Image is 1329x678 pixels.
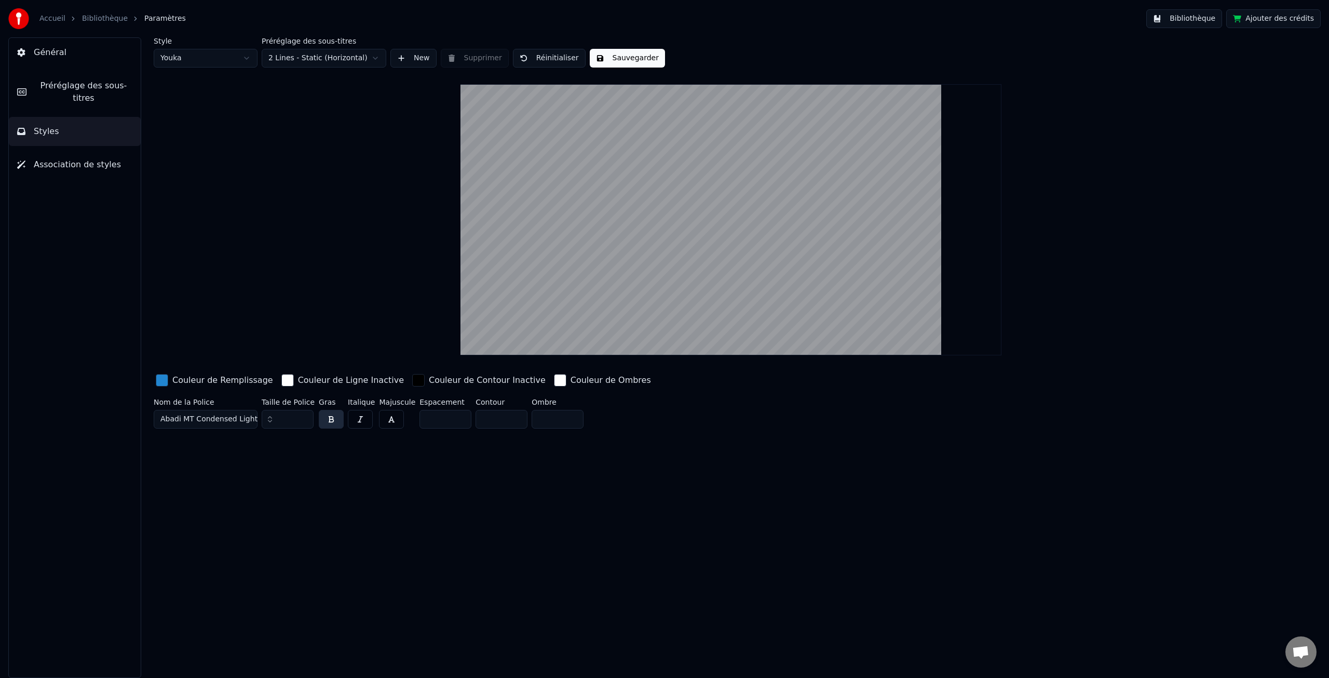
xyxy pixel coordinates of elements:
[571,374,651,387] div: Couleur de Ombres
[1285,636,1317,668] a: Ouvrir le chat
[34,125,59,138] span: Styles
[410,372,548,389] button: Couleur de Contour Inactive
[172,374,273,387] div: Couleur de Remplissage
[82,14,128,24] a: Bibliothèque
[144,14,186,24] span: Paramètres
[379,398,415,406] label: Majuscule
[34,158,121,171] span: Association de styles
[9,117,141,146] button: Styles
[1146,9,1222,28] button: Bibliothèque
[35,79,132,104] span: Préréglage des sous-titres
[9,150,141,179] button: Association de styles
[262,398,315,406] label: Taille de Police
[390,49,437,68] button: New
[419,398,471,406] label: Espacement
[262,37,386,45] label: Préréglage des sous-titres
[1226,9,1321,28] button: Ajouter des crédits
[513,49,586,68] button: Réinitialiser
[590,49,665,68] button: Sauvegarder
[154,372,275,389] button: Couleur de Remplissage
[429,374,546,387] div: Couleur de Contour Inactive
[552,372,653,389] button: Couleur de Ombres
[298,374,404,387] div: Couleur de Ligne Inactive
[160,414,257,424] span: Abadi MT Condensed Light
[39,14,186,24] nav: breadcrumb
[39,14,65,24] a: Accueil
[34,46,66,59] span: Général
[154,37,257,45] label: Style
[9,38,141,67] button: Général
[348,398,375,406] label: Italique
[8,8,29,29] img: youka
[532,398,584,406] label: Ombre
[279,372,406,389] button: Couleur de Ligne Inactive
[476,398,527,406] label: Contour
[319,398,344,406] label: Gras
[154,398,257,406] label: Nom de la Police
[9,71,141,113] button: Préréglage des sous-titres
